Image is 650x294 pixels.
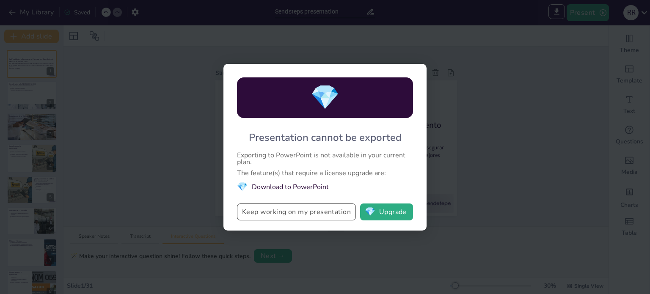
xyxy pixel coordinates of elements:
[237,152,413,165] div: Exporting to PowerPoint is not available in your current plan.
[365,208,375,216] span: diamond
[249,130,402,145] div: Presentation cannot be exported
[237,170,413,176] div: The feature(s) that require a license upgrade are:
[237,181,248,193] span: diamond
[237,203,356,220] button: Keep working on my presentation
[310,80,340,115] span: diamond
[237,181,413,193] li: Download to PowerPoint
[360,203,413,220] button: diamondUpgrade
